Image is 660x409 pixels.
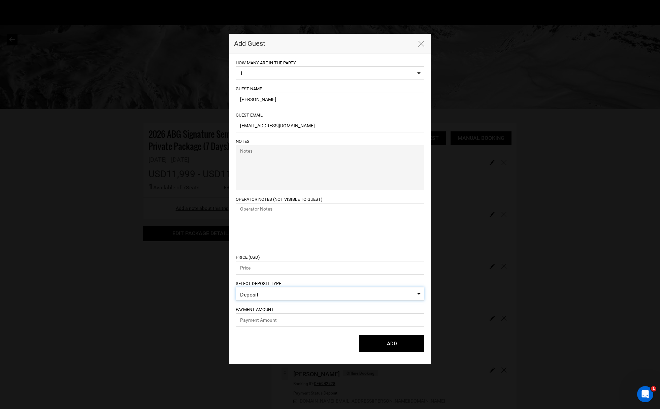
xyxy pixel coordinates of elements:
[236,281,281,287] label: Select Deposit Type
[240,290,420,300] span: Deposit
[236,261,424,275] input: Price
[236,313,424,327] input: Payment Amount
[236,254,260,261] label: Price (USD)
[236,196,323,203] label: Operator Notes (Not visible to guest)
[359,335,424,352] button: ADD
[236,112,263,119] label: Guest Email
[236,138,250,145] label: Notes
[236,93,424,106] input: Guest's Name
[236,307,274,313] label: Payment Amount
[234,39,412,49] h4: Add Guest
[240,70,243,76] span: 1
[236,86,262,92] label: Guest Name
[236,287,424,301] span: Select box activate
[637,386,653,402] iframe: Intercom live chat
[236,119,424,132] input: Guest's Email
[651,386,656,391] span: 1
[236,66,424,80] button: 1
[236,60,296,66] label: HOW MANY ARE IN THE PARTY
